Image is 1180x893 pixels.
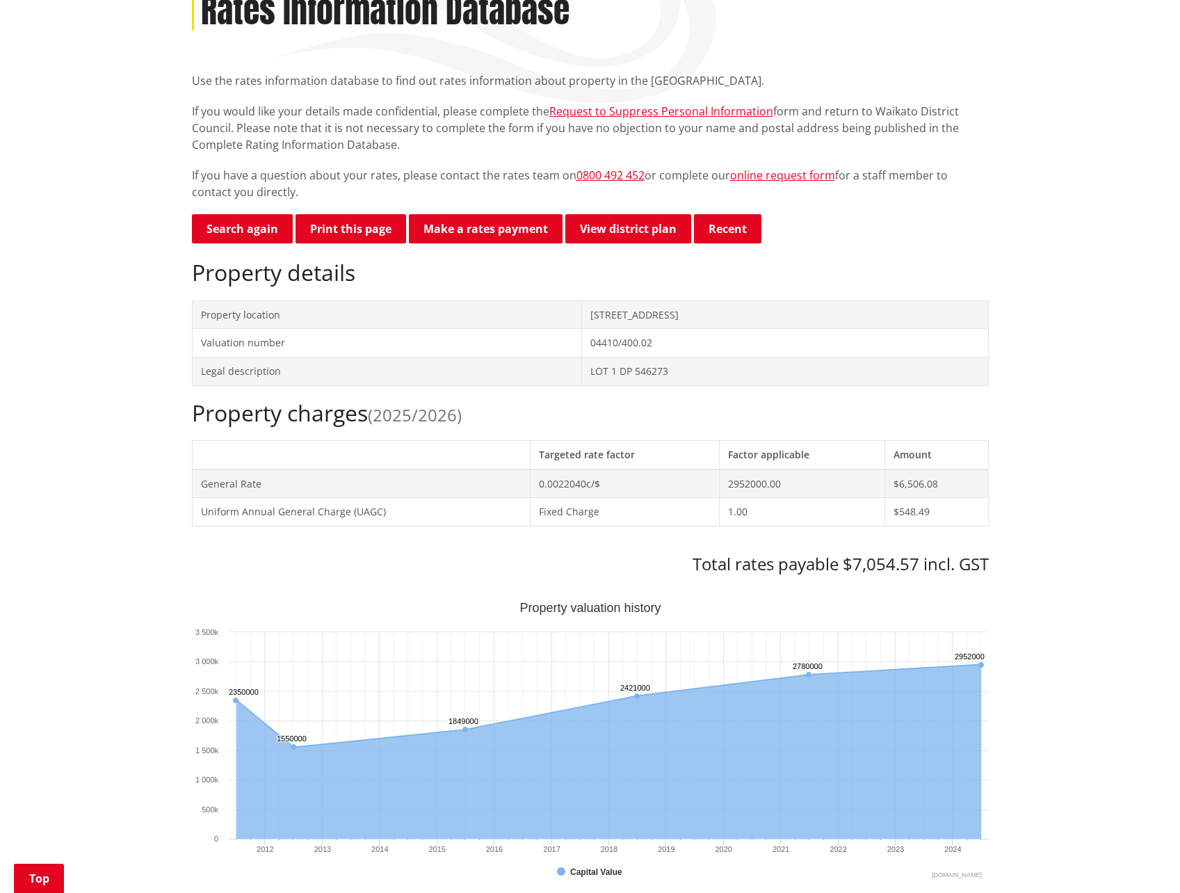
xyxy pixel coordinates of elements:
text: 3 500k [195,628,218,636]
text: Chart credits: Highcharts.com [931,871,981,878]
text: 2421000 [620,684,650,692]
span: (2025/2026) [368,403,462,426]
a: Top [14,864,64,893]
text: 2022 [830,845,846,853]
td: 0.0022040c/$ [530,469,719,498]
a: Search again [192,214,293,243]
path: Thursday, Jun 30, 12:00, 2,350,000. Capital Value. [233,698,239,703]
td: 2952000.00 [720,469,884,498]
h3: Total rates payable $7,054.57 incl. GST [192,554,989,574]
td: Fixed Charge [530,498,719,526]
div: Property valuation history. Highcharts interactive chart. [192,602,989,880]
td: [STREET_ADDRESS] [582,300,988,329]
td: LOT 1 DP 546273 [582,357,988,385]
text: 1 500k [195,746,218,755]
text: 2020 [715,845,732,853]
text: 2023 [887,845,903,853]
td: Property location [192,300,582,329]
text: 1849000 [448,717,478,725]
text: 2 000k [195,716,218,725]
text: 1550000 [277,734,307,743]
p: Use the rates information database to find out rates information about property in the [GEOGRAPHI... [192,72,989,89]
path: Saturday, Jun 30, 12:00, 1,550,000. Capital Value. [291,744,296,750]
path: Tuesday, Jun 30, 12:00, 1,849,000. Capital Value. [462,727,468,732]
text: 2016 [485,845,502,853]
text: 2780000 [793,662,823,670]
text: 2015 [428,845,445,853]
p: If you have a question about your rates, please contact the rates team on or complete our for a s... [192,167,989,200]
svg: Interactive chart [192,602,989,880]
text: 2013 [314,845,330,853]
a: 0800 492 452 [576,168,645,183]
text: 2014 [371,845,388,853]
td: $548.49 [884,498,988,526]
text: 2952000 [955,652,985,661]
path: Wednesday, Jun 30, 12:00, 2,780,000. Capital Value. [806,672,811,677]
text: 2024 [944,845,961,853]
h2: Property details [192,259,989,286]
td: Valuation number [192,329,582,357]
iframe: Messenger Launcher [1116,835,1166,885]
th: Factor applicable [720,440,884,469]
td: Legal description [192,357,582,385]
path: Sunday, Jun 30, 12:00, 2,952,000. Capital Value. [978,662,983,668]
a: online request form [730,168,835,183]
td: General Rate [192,469,530,498]
text: 2018 [600,845,617,853]
text: 2017 [543,845,560,853]
button: Print this page [296,214,406,243]
text: Property valuation history [519,601,661,615]
path: Saturday, Jun 30, 12:00, 2,421,000. Capital Value. [634,693,640,699]
button: Recent [694,214,761,243]
a: Make a rates payment [409,214,563,243]
text: 2 500k [195,687,218,695]
th: Targeted rate factor [530,440,719,469]
p: If you would like your details made confidential, please complete the form and return to Waikato ... [192,103,989,153]
text: 500k [202,805,218,814]
text: 2019 [658,845,674,853]
text: 2021 [773,845,789,853]
td: 1.00 [720,498,884,526]
td: $6,506.08 [884,469,988,498]
th: Amount [884,440,988,469]
td: Uniform Annual General Charge (UAGC) [192,498,530,526]
text: 2350000 [229,688,259,696]
text: 2012 [257,845,273,853]
a: View district plan [565,214,691,243]
text: 3 000k [195,657,218,666]
td: 04410/400.02 [582,329,988,357]
text: 1 000k [195,775,218,784]
h2: Property charges [192,400,989,426]
a: Request to Suppress Personal Information [549,104,773,119]
button: Show Capital Value [557,866,624,878]
text: 0 [213,835,218,843]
